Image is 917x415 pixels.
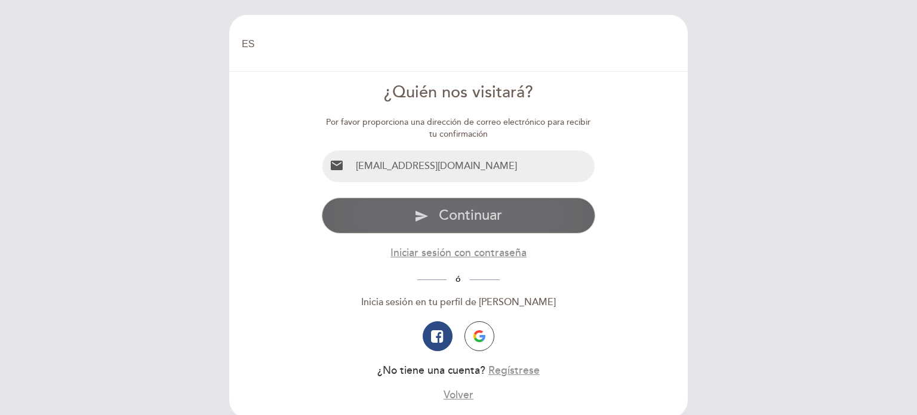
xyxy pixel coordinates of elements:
[322,296,596,309] div: Inicia sesión en tu perfil de [PERSON_NAME]
[330,158,344,173] i: email
[414,209,429,223] i: send
[322,81,596,104] div: ¿Quién nos visitará?
[351,150,595,182] input: Email
[447,274,470,284] span: ó
[488,363,540,378] button: Regístrese
[322,116,596,140] div: Por favor proporciona una dirección de correo electrónico para recibir tu confirmación
[473,330,485,342] img: icon-google.png
[439,207,502,224] span: Continuar
[377,364,485,377] span: ¿No tiene una cuenta?
[444,388,473,402] button: Volver
[322,198,596,233] button: send Continuar
[390,245,527,260] button: Iniciar sesión con contraseña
